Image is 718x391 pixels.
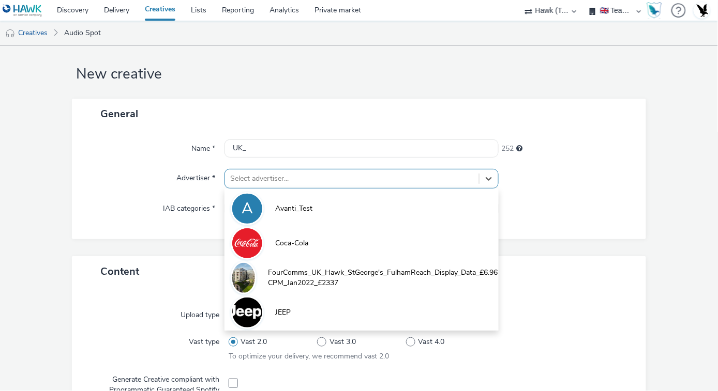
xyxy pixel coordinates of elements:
label: IAB categories * [159,199,219,214]
a: Hawk Academy [647,2,666,19]
img: undefined Logo [3,4,42,17]
span: General [100,107,138,121]
img: Hawk Academy [647,2,662,19]
span: Vast 2.0 [241,337,267,347]
span: Vast 4.0 [418,337,444,347]
label: Upload type [176,306,223,320]
label: Vast type [185,333,223,347]
label: Name * [187,139,219,154]
label: Advertiser * [172,169,219,183]
img: FourComms_UK_Hawk_StGeorge's_FulhamReach_Display_Data_£6.96CPM_Jan2022_£2337 [232,263,256,293]
span: Content [100,264,139,278]
img: Coca-Cola [232,228,262,258]
a: Audio Spot [59,21,106,45]
div: A [242,194,253,223]
input: Name [225,139,499,158]
h1: New creative [72,65,646,84]
span: JEEP [275,307,291,318]
div: Maximum 255 characters [516,144,522,154]
img: audio [5,28,16,39]
img: JEEP [232,298,262,327]
span: Avanti_Test [275,204,312,214]
span: Coca-Cola [275,238,308,248]
span: 252 [501,144,514,154]
span: To optimize your delivery, we recommend vast 2.0 [229,351,390,361]
img: Account UK [694,3,710,18]
span: FourComms_UK_Hawk_StGeorge's_FulhamReach_Display_Data_£6.96CPM_Jan2022_£2337 [268,268,499,289]
span: Vast 3.0 [330,337,356,347]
